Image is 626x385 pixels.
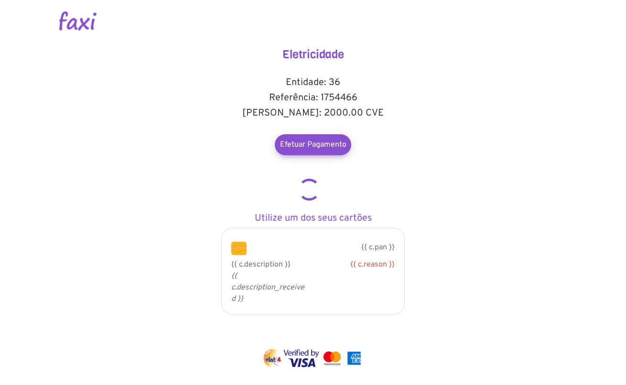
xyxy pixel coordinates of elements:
[263,349,282,367] img: vinti4
[283,349,319,367] img: visa
[321,349,343,367] img: mastercard
[217,213,409,224] h5: Utilize um dos seus cartões
[275,134,351,155] a: Efetuar Pagamento
[217,48,409,62] h4: Eletricidade
[231,260,291,269] span: {{ c.description }}
[320,259,395,270] div: {{ c.reason }}
[345,349,363,367] img: mastercard
[217,92,409,104] h5: Referência: 1754466
[217,77,409,88] h5: Entidade: 36
[261,242,395,253] p: {{ c.pan }}
[217,107,409,119] h5: [PERSON_NAME]: 2000.00 CVE
[231,242,247,255] img: chip.png
[231,271,304,304] i: {{ c.description_received }}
